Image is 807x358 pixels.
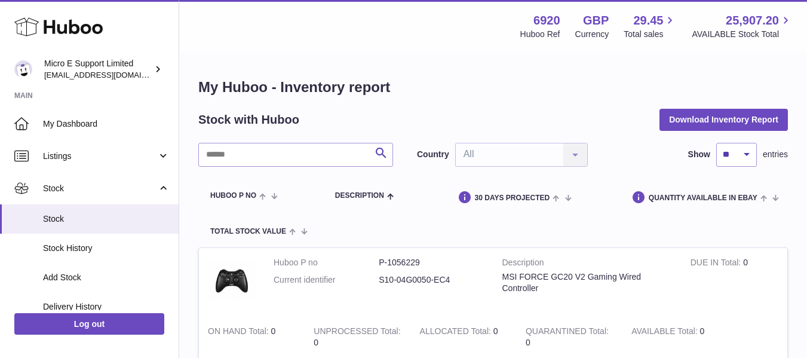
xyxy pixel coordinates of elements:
td: 0 [305,317,410,357]
button: Download Inventory Report [659,109,788,130]
span: Description [335,192,384,200]
td: 0 [682,248,787,317]
dt: Huboo P no [274,257,379,268]
div: Huboo Ref [520,29,560,40]
span: Total sales [624,29,677,40]
strong: UNPROCESSED Total [314,326,400,339]
img: contact@micropcsupport.com [14,60,32,78]
span: 29.45 [633,13,663,29]
span: 30 DAYS PROJECTED [475,194,550,202]
a: 29.45 Total sales [624,13,677,40]
strong: QUARANTINED Total [526,326,609,339]
a: 25,907.20 AVAILABLE Stock Total [692,13,793,40]
span: Listings [43,151,157,162]
div: MSI FORCE GC20 V2 Gaming Wired Controller [502,271,673,294]
strong: AVAILABLE Total [631,326,699,339]
span: Stock [43,183,157,194]
td: 0 [199,317,305,357]
a: Log out [14,313,164,335]
span: Stock History [43,243,170,254]
span: Stock [43,213,170,225]
dt: Current identifier [274,274,379,286]
span: My Dashboard [43,118,170,130]
dd: S10-04G0050-EC4 [379,274,484,286]
span: Total stock value [210,228,286,235]
label: Show [688,149,710,160]
span: Huboo P no [210,192,256,200]
dd: P-1056229 [379,257,484,268]
strong: GBP [583,13,609,29]
strong: ON HAND Total [208,326,271,339]
strong: ALLOCATED Total [420,326,493,339]
strong: DUE IN Total [691,258,743,270]
span: Add Stock [43,272,170,283]
td: 0 [622,317,728,357]
span: 25,907.20 [726,13,779,29]
span: Quantity Available in eBay [649,194,757,202]
div: Micro E Support Limited [44,58,152,81]
strong: Description [502,257,673,271]
img: product image [208,257,256,305]
strong: 6920 [533,13,560,29]
span: Delivery History [43,301,170,313]
td: 0 [411,317,517,357]
h1: My Huboo - Inventory report [198,78,788,97]
span: [EMAIL_ADDRESS][DOMAIN_NAME] [44,70,176,79]
div: Currency [575,29,609,40]
label: Country [417,149,449,160]
span: entries [763,149,788,160]
span: 0 [526,338,530,347]
h2: Stock with Huboo [198,112,299,128]
span: AVAILABLE Stock Total [692,29,793,40]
